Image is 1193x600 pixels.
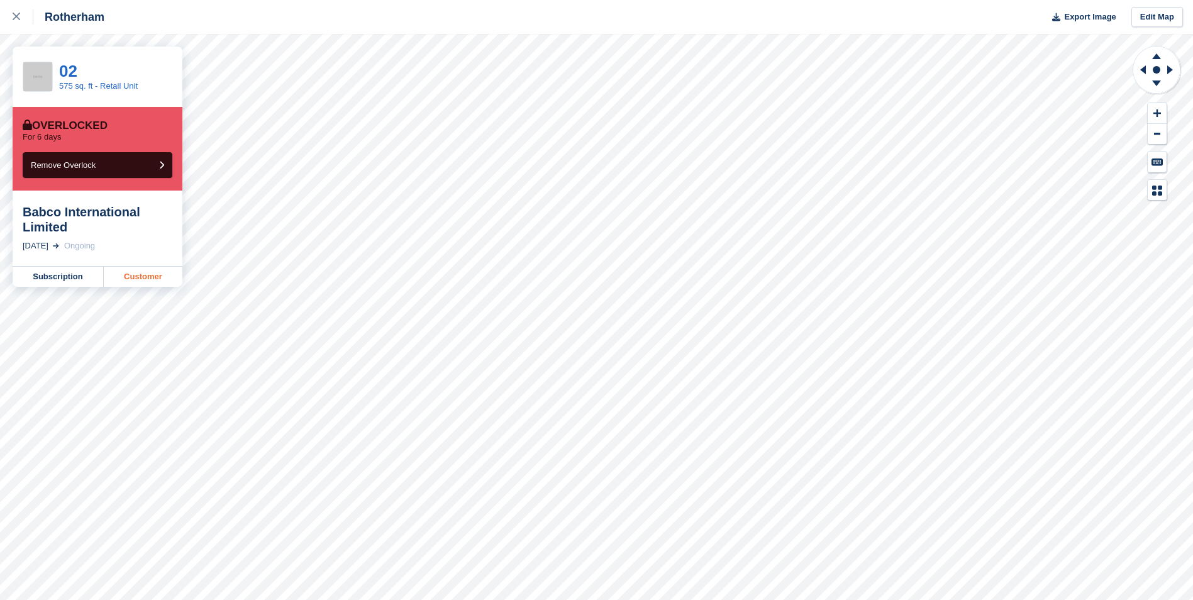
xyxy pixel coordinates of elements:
div: Rotherham [33,9,104,25]
div: Overlocked [23,119,108,132]
span: Export Image [1064,11,1116,23]
button: Export Image [1045,7,1116,28]
button: Zoom Out [1148,124,1167,145]
img: 256x256-placeholder-a091544baa16b46aadf0b611073c37e8ed6a367829ab441c3b0103e7cf8a5b1b.png [23,62,52,91]
a: Customer [104,267,182,287]
div: [DATE] [23,240,48,252]
div: Babco International Limited [23,204,172,235]
p: For 6 days [23,132,61,142]
a: 575 sq. ft - Retail Unit [59,81,138,91]
a: 02 [59,62,77,81]
img: arrow-right-light-icn-cde0832a797a2874e46488d9cf13f60e5c3a73dbe684e267c42b8395dfbc2abf.svg [53,243,59,248]
span: Remove Overlock [31,160,96,170]
button: Remove Overlock [23,152,172,178]
button: Keyboard Shortcuts [1148,152,1167,172]
div: Ongoing [64,240,95,252]
a: Subscription [13,267,104,287]
button: Zoom In [1148,103,1167,124]
button: Map Legend [1148,180,1167,201]
a: Edit Map [1131,7,1183,28]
